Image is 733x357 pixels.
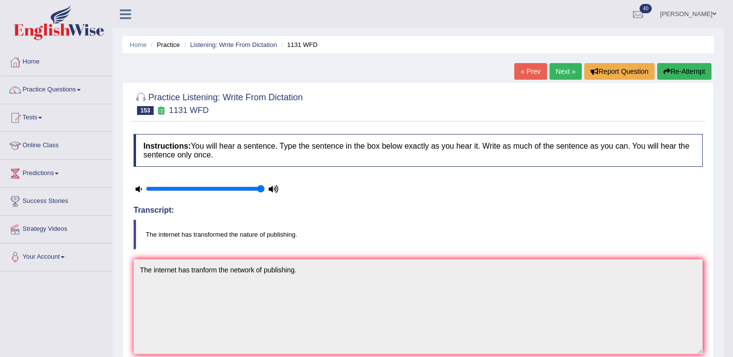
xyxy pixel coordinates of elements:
[0,160,112,184] a: Predictions
[0,48,112,73] a: Home
[134,134,703,167] h4: You will hear a sentence. Type the sentence in the box below exactly as you hear it. Write as muc...
[148,40,180,49] li: Practice
[143,142,191,150] b: Instructions:
[514,63,547,80] a: « Prev
[0,216,112,240] a: Strategy Videos
[584,63,655,80] button: Report Question
[137,106,154,115] span: 153
[0,76,112,101] a: Practice Questions
[169,106,208,115] small: 1131 WFD
[0,244,112,268] a: Your Account
[130,41,147,48] a: Home
[134,90,303,115] h2: Practice Listening: Write From Dictation
[0,132,112,156] a: Online Class
[190,41,277,48] a: Listening: Write From Dictation
[0,104,112,129] a: Tests
[550,63,582,80] a: Next »
[156,106,166,115] small: Exam occurring question
[134,206,703,215] h4: Transcript:
[279,40,318,49] li: 1131 WFD
[657,63,711,80] button: Re-Attempt
[134,220,703,249] blockquote: The internet has transformed the nature of publishing.
[0,188,112,212] a: Success Stories
[640,4,652,13] span: 40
